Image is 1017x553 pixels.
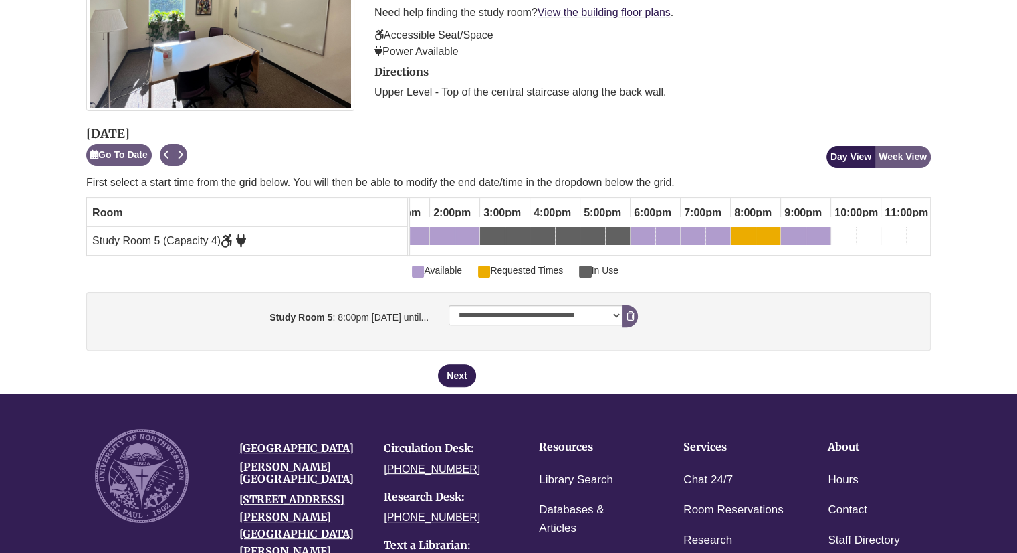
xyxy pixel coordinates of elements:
[505,227,530,250] a: 3:30pm Thursday, September 18, 2025 - Study Room 5 - In Use
[86,127,187,141] h2: [DATE]
[875,146,931,168] button: Week View
[579,263,618,278] span: In Use
[405,227,429,250] a: 1:30pm Thursday, September 18, 2025 - Study Room 5 - Available
[539,471,613,490] a: Library Search
[683,441,786,453] h4: Services
[430,227,455,250] a: 2:00pm Thursday, September 18, 2025 - Study Room 5 - Available
[480,227,505,250] a: 3:00pm Thursday, September 18, 2025 - Study Room 5 - In Use
[631,202,675,224] span: 6:00pm
[539,501,642,538] a: Databases & Articles
[781,227,806,250] a: 9:00pm Thursday, September 18, 2025 - Study Room 5 - Available
[430,202,474,224] span: 2:00pm
[384,491,508,503] h4: Research Desk:
[374,66,931,101] div: directions
[269,312,332,323] strong: Study Room 5
[606,227,630,250] a: 5:30pm Thursday, September 18, 2025 - Study Room 5 - In Use
[384,463,480,475] a: [PHONE_NUMBER]
[455,227,479,250] a: 2:30pm Thursday, September 18, 2025 - Study Room 5 - Available
[384,540,508,552] h4: Text a Librarian:
[828,441,931,453] h4: About
[86,292,931,387] div: booking form
[92,207,122,218] span: Room
[530,227,555,250] a: 4:00pm Thursday, September 18, 2025 - Study Room 5 - In Use
[374,84,931,100] p: Upper Level - Top of the central staircase along the back wall.
[480,202,524,224] span: 3:00pm
[92,235,246,246] span: Study Room 5 (Capacity 4)
[781,202,825,224] span: 9:00pm
[656,227,680,250] a: 6:30pm Thursday, September 18, 2025 - Study Room 5 - Available
[384,443,508,455] h4: Circulation Desk:
[731,202,775,224] span: 8:00pm
[806,227,830,250] a: 9:30pm Thursday, September 18, 2025 - Study Room 5 - Available
[556,227,580,250] a: 4:30pm Thursday, September 18, 2025 - Study Room 5 - In Use
[239,441,354,455] a: [GEOGRAPHIC_DATA]
[681,202,725,224] span: 7:00pm
[828,531,899,550] a: Staff Directory
[683,471,733,490] a: Chat 24/7
[478,263,563,278] span: Requested Times
[539,441,642,453] h4: Resources
[756,227,780,250] a: 8:30pm Thursday, September 18, 2025 - Study Room 5 - Available
[160,144,174,166] button: Previous
[826,146,875,168] button: Day View
[881,202,931,224] span: 11:00pm
[412,263,462,278] span: Available
[580,227,605,250] a: 5:00pm Thursday, September 18, 2025 - Study Room 5 - In Use
[239,461,364,485] h4: [PERSON_NAME][GEOGRAPHIC_DATA]
[438,364,475,387] button: Next
[831,202,881,224] span: 10:00pm
[538,7,671,18] a: View the building floor plans
[86,175,931,191] p: First select a start time from the grid below. You will then be able to modify the end date/time ...
[683,501,783,520] a: Room Reservations
[384,511,480,523] a: [PHONE_NUMBER]
[681,227,705,250] a: 7:00pm Thursday, September 18, 2025 - Study Room 5 - Available
[828,471,858,490] a: Hours
[828,501,867,520] a: Contact
[631,227,655,250] a: 6:00pm Thursday, September 18, 2025 - Study Room 5 - Available
[95,429,189,523] img: UNW seal
[374,66,931,78] h2: Directions
[580,202,625,224] span: 5:00pm
[173,144,187,166] button: Next
[374,5,931,21] p: Need help finding the study room? .
[706,227,730,250] a: 7:30pm Thursday, September 18, 2025 - Study Room 5 - Available
[374,27,931,60] p: Accessible Seat/Space Power Available
[86,144,152,166] button: Go To Date
[731,227,756,250] a: 8:00pm Thursday, September 18, 2025 - Study Room 5 - Available
[90,305,439,325] label: : 8:00pm [DATE] until...
[530,202,574,224] span: 4:00pm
